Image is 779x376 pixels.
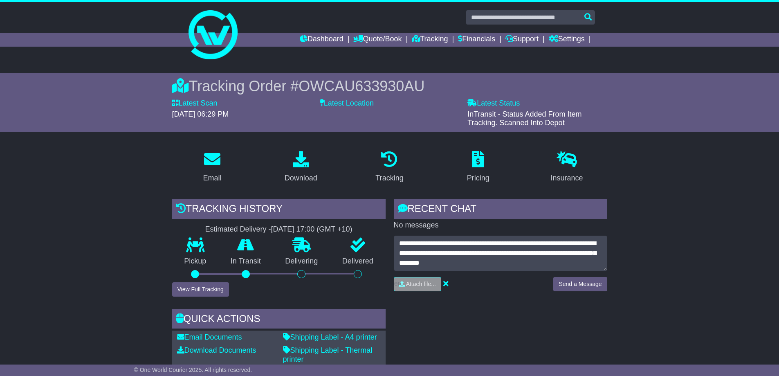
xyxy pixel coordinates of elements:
label: Latest Status [467,99,520,108]
a: Download Documents [177,346,256,354]
a: Email Documents [177,333,242,341]
a: Shipping Label - A4 printer [283,333,377,341]
p: In Transit [218,257,273,266]
a: Download [279,148,323,187]
p: Delivered [330,257,386,266]
a: Pricing [462,148,495,187]
a: Insurance [546,148,588,187]
button: View Full Tracking [172,282,229,297]
a: Support [505,33,539,47]
div: Tracking [375,173,403,184]
button: Send a Message [553,277,607,291]
label: Latest Scan [172,99,218,108]
a: Shipping Label - Thermal printer [283,346,373,363]
a: Quote/Book [353,33,402,47]
a: Settings [549,33,585,47]
a: Email [198,148,227,187]
span: InTransit - Status Added From Item Tracking. Scanned Into Depot [467,110,581,127]
span: © One World Courier 2025. All rights reserved. [134,367,252,373]
div: Email [203,173,221,184]
p: Delivering [273,257,330,266]
div: Tracking history [172,199,386,221]
a: Financials [458,33,495,47]
div: [DATE] 17:00 (GMT +10) [271,225,352,234]
div: Estimated Delivery - [172,225,386,234]
div: Insurance [551,173,583,184]
span: [DATE] 06:29 PM [172,110,229,118]
label: Latest Location [320,99,374,108]
a: Tracking [412,33,448,47]
span: OWCAU633930AU [299,78,424,95]
p: Pickup [172,257,219,266]
div: Download [285,173,317,184]
a: Tracking [370,148,409,187]
div: Tracking Order # [172,77,607,95]
div: Pricing [467,173,489,184]
p: No messages [394,221,607,230]
a: Dashboard [300,33,343,47]
div: Quick Actions [172,309,386,331]
div: RECENT CHAT [394,199,607,221]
